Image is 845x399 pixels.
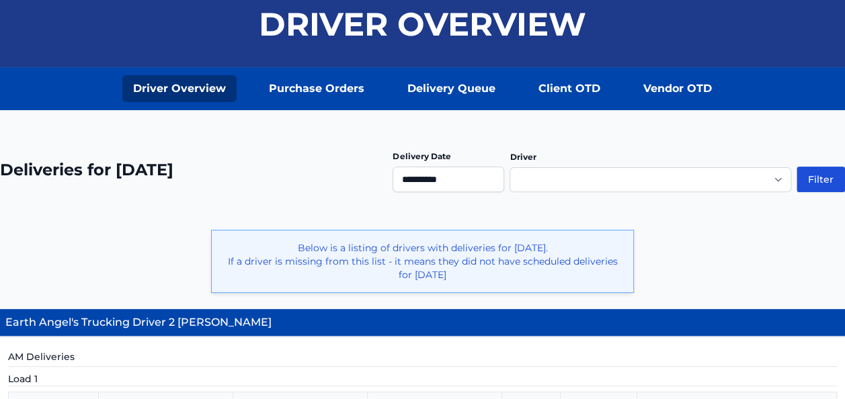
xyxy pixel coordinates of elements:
h5: Load 1 [8,372,837,386]
a: Driver Overview [122,75,237,102]
a: Vendor OTD [633,75,723,102]
h5: AM Deliveries [8,350,837,367]
h1: Driver Overview [259,8,586,40]
label: Driver [510,152,536,162]
button: Filter [797,167,845,192]
p: Below is a listing of drivers with deliveries for [DATE]. If a driver is missing from this list -... [223,241,622,281]
input: Use the arrow keys to pick a date [393,167,504,192]
a: Delivery Queue [397,75,506,102]
a: Purchase Orders [258,75,375,102]
label: Delivery Date [393,151,450,161]
a: Client OTD [528,75,611,102]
